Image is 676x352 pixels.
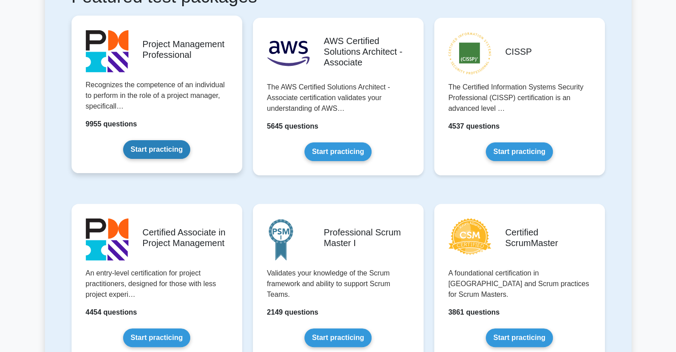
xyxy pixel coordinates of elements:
a: Start practicing [486,142,553,161]
a: Start practicing [486,328,553,347]
a: Start practicing [304,142,372,161]
a: Start practicing [123,328,190,347]
a: Start practicing [304,328,372,347]
a: Start practicing [123,140,190,159]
